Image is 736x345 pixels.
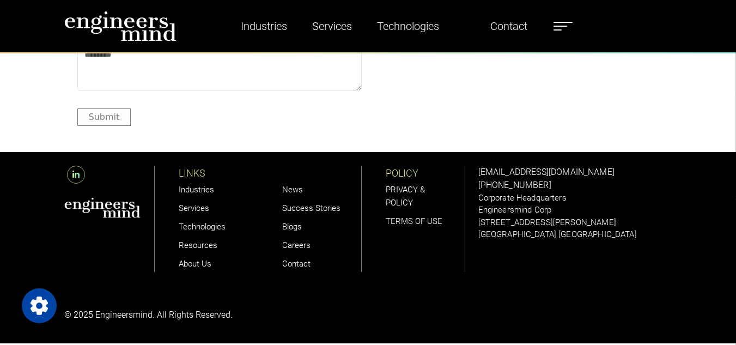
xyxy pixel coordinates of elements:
[282,240,311,250] a: Careers
[282,259,311,269] a: Contact
[64,11,177,41] img: logo
[282,185,303,195] a: News
[77,108,131,125] button: Submit
[386,166,465,180] p: POLICY
[64,170,88,180] a: LinkedIn
[373,14,443,39] a: Technologies
[386,216,442,226] a: TERMS OF USE
[179,185,214,195] a: Industries
[179,259,211,269] a: About Us
[236,14,291,39] a: Industries
[308,14,356,39] a: Services
[478,204,672,216] p: Engineersmind Corp
[179,203,209,213] a: Services
[64,308,362,322] p: © 2025 Engineersmind. All Rights Reserved.
[179,240,217,250] a: Resources
[282,222,302,232] a: Blogs
[486,14,532,39] a: Contact
[179,222,226,232] a: Technologies
[64,197,141,218] img: aws
[478,216,672,229] p: [STREET_ADDRESS][PERSON_NAME]
[478,167,615,177] a: [EMAIL_ADDRESS][DOMAIN_NAME]
[478,192,672,204] p: Corporate Headquarters
[478,228,672,241] p: [GEOGRAPHIC_DATA] [GEOGRAPHIC_DATA]
[282,203,340,213] a: Success Stories
[375,44,540,87] iframe: reCAPTCHA
[179,166,258,180] p: LINKS
[386,185,425,208] a: PRIVACY & POLICY
[478,180,551,190] a: [PHONE_NUMBER]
